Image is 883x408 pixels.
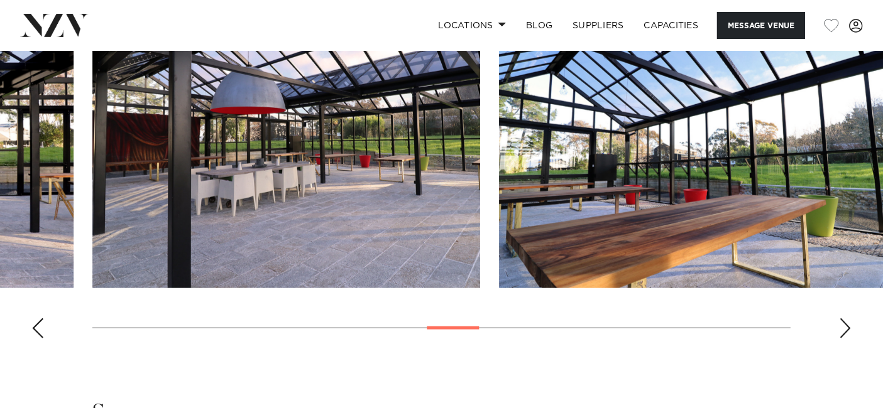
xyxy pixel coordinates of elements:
swiper-slide: 12 / 23 [92,4,480,288]
a: SUPPLIERS [562,12,633,39]
button: Message Venue [717,12,805,39]
img: nzv-logo.png [20,14,89,36]
a: BLOG [516,12,562,39]
a: Capacities [634,12,709,39]
a: Locations [428,12,516,39]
